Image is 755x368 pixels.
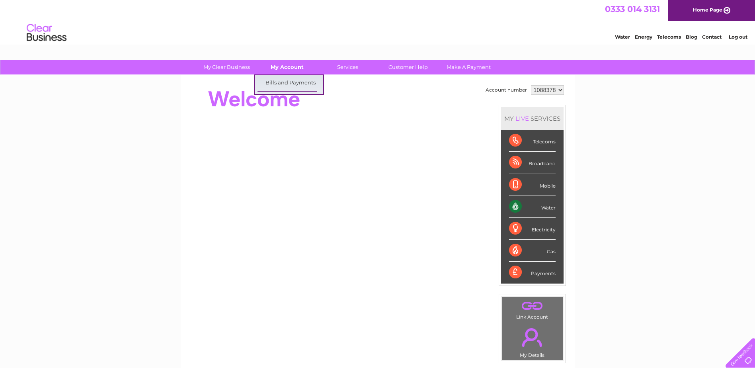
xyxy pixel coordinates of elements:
[501,107,564,130] div: MY SERVICES
[729,34,747,40] a: Log out
[657,34,681,40] a: Telecoms
[605,4,660,14] a: 0333 014 3131
[258,75,323,91] a: Bills and Payments
[315,60,380,74] a: Services
[615,34,630,40] a: Water
[509,262,556,283] div: Payments
[504,323,561,351] a: .
[26,21,67,45] img: logo.png
[514,115,531,122] div: LIVE
[190,4,566,39] div: Clear Business is a trading name of Verastar Limited (registered in [GEOGRAPHIC_DATA] No. 3667643...
[504,299,561,313] a: .
[509,196,556,218] div: Water
[194,60,259,74] a: My Clear Business
[702,34,722,40] a: Contact
[484,83,529,97] td: Account number
[509,152,556,174] div: Broadband
[686,34,697,40] a: Blog
[501,297,563,322] td: Link Account
[509,174,556,196] div: Mobile
[501,321,563,360] td: My Details
[635,34,652,40] a: Energy
[258,92,323,108] a: Direct Debit
[509,130,556,152] div: Telecoms
[375,60,441,74] a: Customer Help
[254,60,320,74] a: My Account
[509,218,556,240] div: Electricity
[436,60,501,74] a: Make A Payment
[509,240,556,262] div: Gas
